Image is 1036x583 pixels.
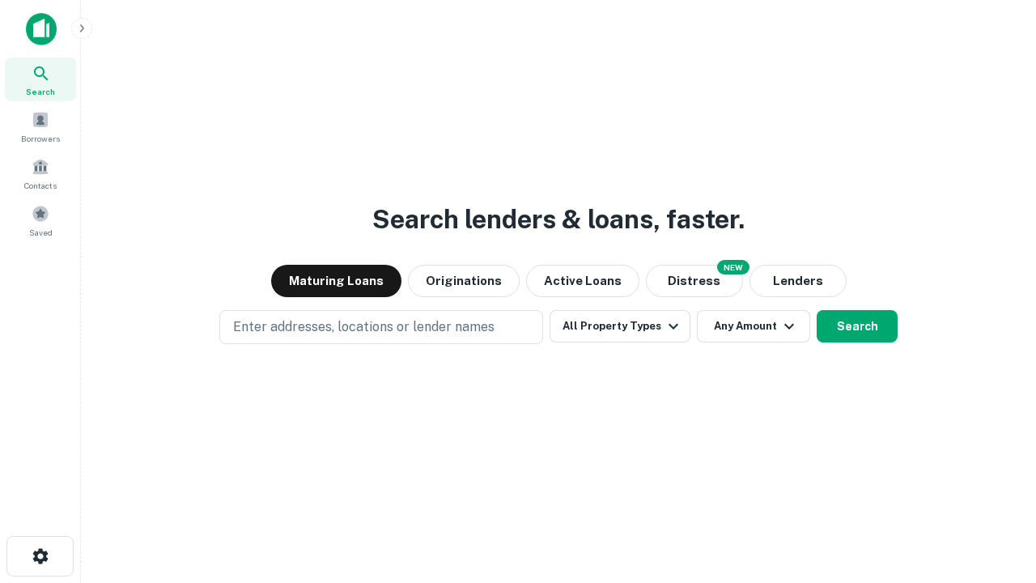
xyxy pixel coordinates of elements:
[697,310,810,343] button: Any Amount
[5,151,76,195] a: Contacts
[29,226,53,239] span: Saved
[526,265,639,297] button: Active Loans
[24,179,57,192] span: Contacts
[646,265,743,297] button: Search distressed loans with lien and other non-mortgage details.
[5,198,76,242] a: Saved
[219,310,543,344] button: Enter addresses, locations or lender names
[749,265,847,297] button: Lenders
[233,317,495,337] p: Enter addresses, locations or lender names
[26,13,57,45] img: capitalize-icon.png
[717,260,749,274] div: NEW
[817,310,898,343] button: Search
[271,265,401,297] button: Maturing Loans
[372,200,745,239] h3: Search lenders & loans, faster.
[26,85,55,98] span: Search
[5,104,76,148] a: Borrowers
[955,453,1036,531] iframe: Chat Widget
[5,57,76,101] a: Search
[21,132,60,145] span: Borrowers
[408,265,520,297] button: Originations
[550,310,690,343] button: All Property Types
